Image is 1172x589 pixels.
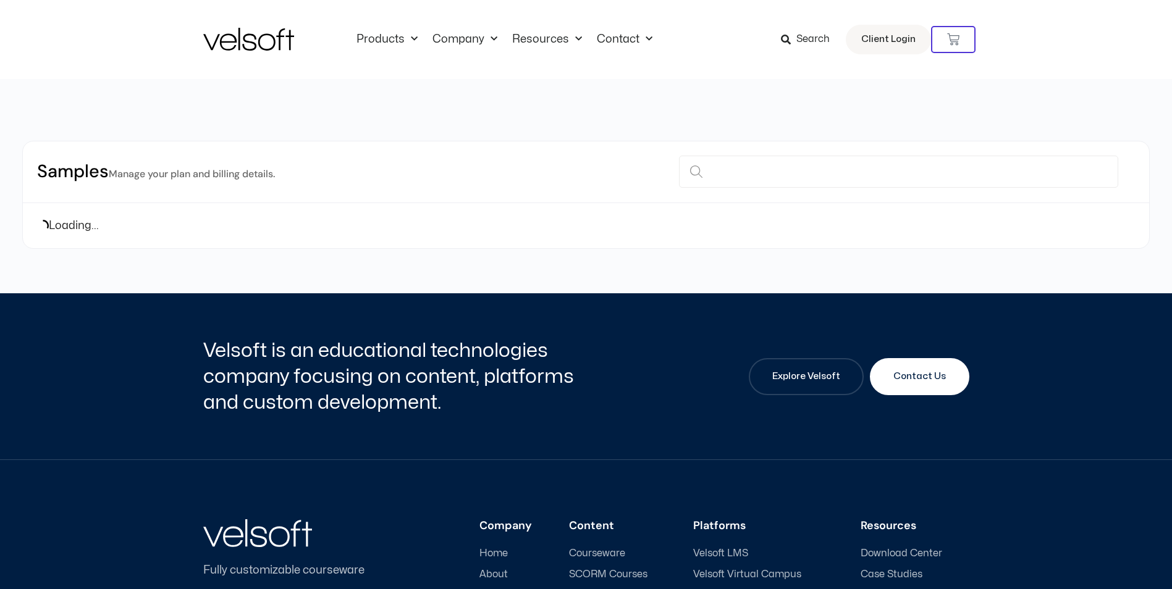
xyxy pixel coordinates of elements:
[569,548,625,559] span: Courseware
[479,569,532,580] a: About
[109,167,275,180] small: Manage your plan and billing details.
[749,358,864,395] a: Explore Velsoft
[349,33,425,46] a: ProductsMenu Toggle
[479,548,532,559] a: Home
[479,548,508,559] span: Home
[425,33,505,46] a: CompanyMenu Toggle
[37,160,275,184] h2: Samples
[203,28,294,51] img: Velsoft Training Materials
[861,31,916,48] span: Client Login
[870,358,969,395] a: Contact Us
[569,519,656,533] h3: Content
[569,569,647,580] span: SCORM Courses
[203,562,385,579] p: Fully customizable courseware
[693,519,824,533] h3: Platforms
[861,548,969,559] a: Download Center
[893,369,946,384] span: Contact Us
[861,569,969,580] a: Case Studies
[693,548,748,559] span: Velsoft LMS
[861,548,942,559] span: Download Center
[505,33,589,46] a: ResourcesMenu Toggle
[861,519,969,533] h3: Resources
[846,25,931,54] a: Client Login
[772,369,840,384] span: Explore Velsoft
[693,569,801,580] span: Velsoft Virtual Campus
[203,338,583,415] h2: Velsoft is an educational technologies company focusing on content, platforms and custom developm...
[479,519,532,533] h3: Company
[861,569,922,580] span: Case Studies
[693,569,824,580] a: Velsoft Virtual Campus
[781,29,838,50] a: Search
[349,33,660,46] nav: Menu
[693,548,824,559] a: Velsoft LMS
[589,33,660,46] a: ContactMenu Toggle
[569,548,656,559] a: Courseware
[49,217,99,234] span: Loading...
[479,569,508,580] span: About
[569,569,656,580] a: SCORM Courses
[796,31,830,48] span: Search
